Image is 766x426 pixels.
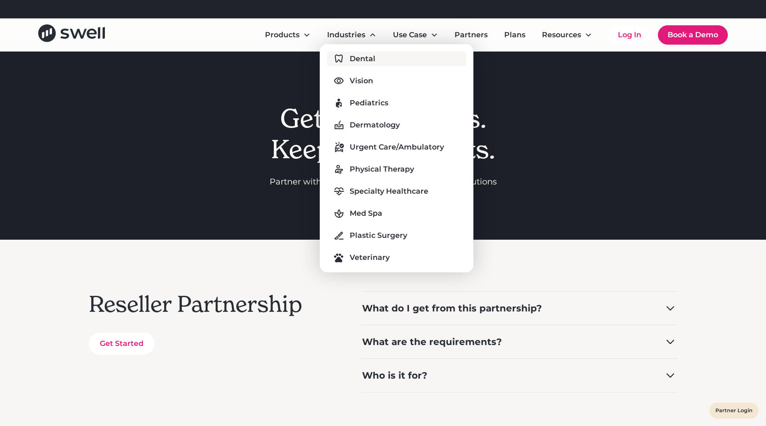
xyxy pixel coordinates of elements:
[258,26,318,44] div: Products
[327,250,466,265] a: Veterinary
[327,29,365,40] div: Industries
[386,26,445,44] div: Use Case
[327,74,466,88] a: Vision
[350,230,407,241] div: Plastic Surgery
[327,52,466,66] a: Dental
[542,29,581,40] div: Resources
[89,333,155,355] a: Get Started
[350,252,390,263] div: Veterinary
[327,228,466,243] a: Plastic Surgery
[535,26,599,44] div: Resources
[270,176,497,188] p: Partner with [PERSON_NAME]'s best-in-class solutions
[350,75,373,86] div: Vision
[350,186,428,197] div: Specialty Healthcare
[89,291,325,318] h2: Reseller Partnership
[327,184,466,199] a: Specialty Healthcare
[270,103,497,165] h1: Get more clients. Keep more clients.
[658,25,728,45] a: Book a Demo
[350,208,382,219] div: Med Spa
[327,206,466,221] a: Med Spa
[715,405,753,416] a: Partner Login
[362,369,427,382] div: Who is it for?
[320,26,384,44] div: Industries
[350,164,414,175] div: Physical Therapy
[327,140,466,155] a: Urgent Care/Ambulatory
[320,44,473,272] nav: Industries
[497,26,533,44] a: Plans
[350,142,444,153] div: Urgent Care/Ambulatory
[350,120,400,131] div: Dermatology
[362,302,542,315] div: What do I get from this partnership?
[265,29,299,40] div: Products
[447,26,495,44] a: Partners
[609,26,651,44] a: Log In
[327,96,466,110] a: Pediatrics
[393,29,427,40] div: Use Case
[327,118,466,132] a: Dermatology
[38,24,105,45] a: home
[350,98,388,109] div: Pediatrics
[327,162,466,177] a: Physical Therapy
[362,335,502,348] div: What are the requirements?
[350,53,375,64] div: Dental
